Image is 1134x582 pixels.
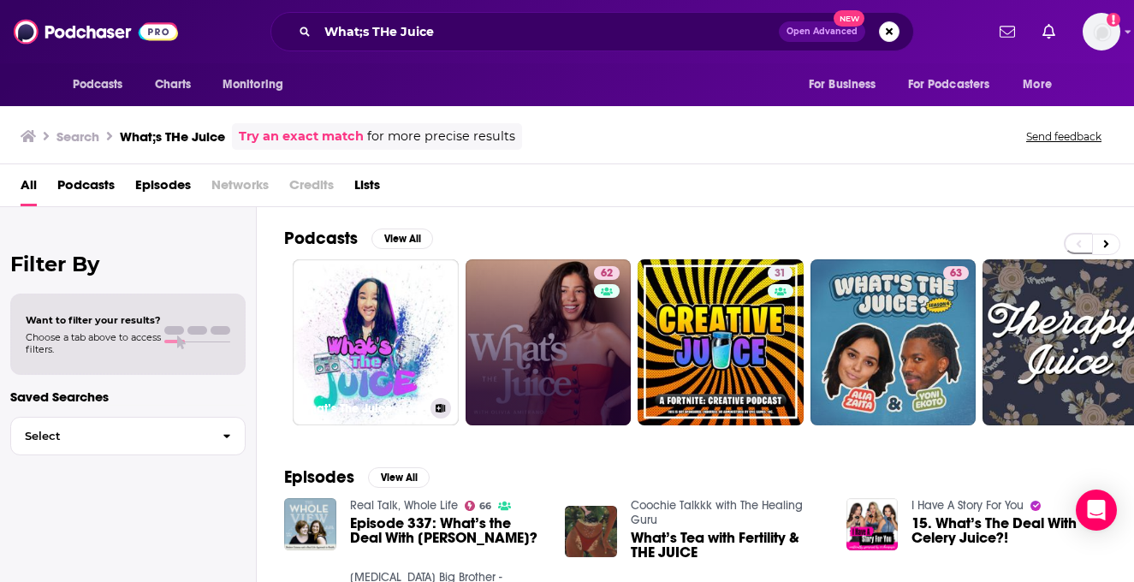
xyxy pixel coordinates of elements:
[565,506,617,558] img: What’s Tea with Fertility & THE JUICE
[239,127,364,146] a: Try an exact match
[897,68,1015,101] button: open menu
[594,266,620,280] a: 62
[11,431,209,442] span: Select
[300,401,424,416] h3: What’s The Juice
[10,417,246,455] button: Select
[768,266,793,280] a: 31
[787,27,858,36] span: Open Advanced
[631,531,826,560] a: What’s Tea with Fertility & THE JUICE
[26,314,161,326] span: Want to filter your results?
[223,73,283,97] span: Monitoring
[21,171,37,206] a: All
[284,466,430,488] a: EpisodesView All
[270,12,914,51] div: Search podcasts, credits, & more...
[61,68,145,101] button: open menu
[318,18,779,45] input: Search podcasts, credits, & more...
[834,10,864,27] span: New
[57,171,115,206] a: Podcasts
[350,516,545,545] span: Episode 337: What’s the Deal With [PERSON_NAME]?
[775,265,786,282] span: 31
[638,259,804,425] a: 31
[797,68,898,101] button: open menu
[911,516,1107,545] a: 15. What’s The Deal With Celery Juice?!
[809,73,876,97] span: For Business
[144,68,202,101] a: Charts
[466,259,632,425] a: 62
[155,73,192,97] span: Charts
[284,466,354,488] h2: Episodes
[1083,13,1120,50] button: Show profile menu
[293,259,459,425] a: What’s The Juice
[289,171,334,206] span: Credits
[1011,68,1073,101] button: open menu
[479,502,491,510] span: 66
[1023,73,1052,97] span: More
[631,498,803,527] a: Coochie Talkkk with The Healing Guru
[810,259,977,425] a: 63
[135,171,191,206] a: Episodes
[368,467,430,488] button: View All
[911,498,1024,513] a: I Have A Story For You
[10,389,246,405] p: Saved Searches
[1076,490,1117,531] div: Open Intercom Messenger
[1036,17,1062,46] a: Show notifications dropdown
[284,498,336,550] img: Episode 337: What’s the Deal With Celery Juice?
[993,17,1022,46] a: Show notifications dropdown
[908,73,990,97] span: For Podcasters
[371,229,433,249] button: View All
[367,127,515,146] span: for more precise results
[14,15,178,48] img: Podchaser - Follow, Share and Rate Podcasts
[350,516,545,545] a: Episode 337: What’s the Deal With Celery Juice?
[943,266,969,280] a: 63
[950,265,962,282] span: 63
[56,128,99,145] h3: Search
[601,265,613,282] span: 62
[211,171,269,206] span: Networks
[211,68,306,101] button: open menu
[846,498,899,550] img: 15. What’s The Deal With Celery Juice?!
[1021,129,1107,144] button: Send feedback
[284,228,358,249] h2: Podcasts
[10,252,246,276] h2: Filter By
[73,73,123,97] span: Podcasts
[779,21,865,42] button: Open AdvancedNew
[1083,13,1120,50] img: User Profile
[354,171,380,206] a: Lists
[1107,13,1120,27] svg: Add a profile image
[284,228,433,249] a: PodcastsView All
[465,501,492,511] a: 66
[350,498,458,513] a: Real Talk, Whole Life
[1083,13,1120,50] span: Logged in as sarahhallprinc
[26,331,161,355] span: Choose a tab above to access filters.
[120,128,225,145] h3: What;s THe Juice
